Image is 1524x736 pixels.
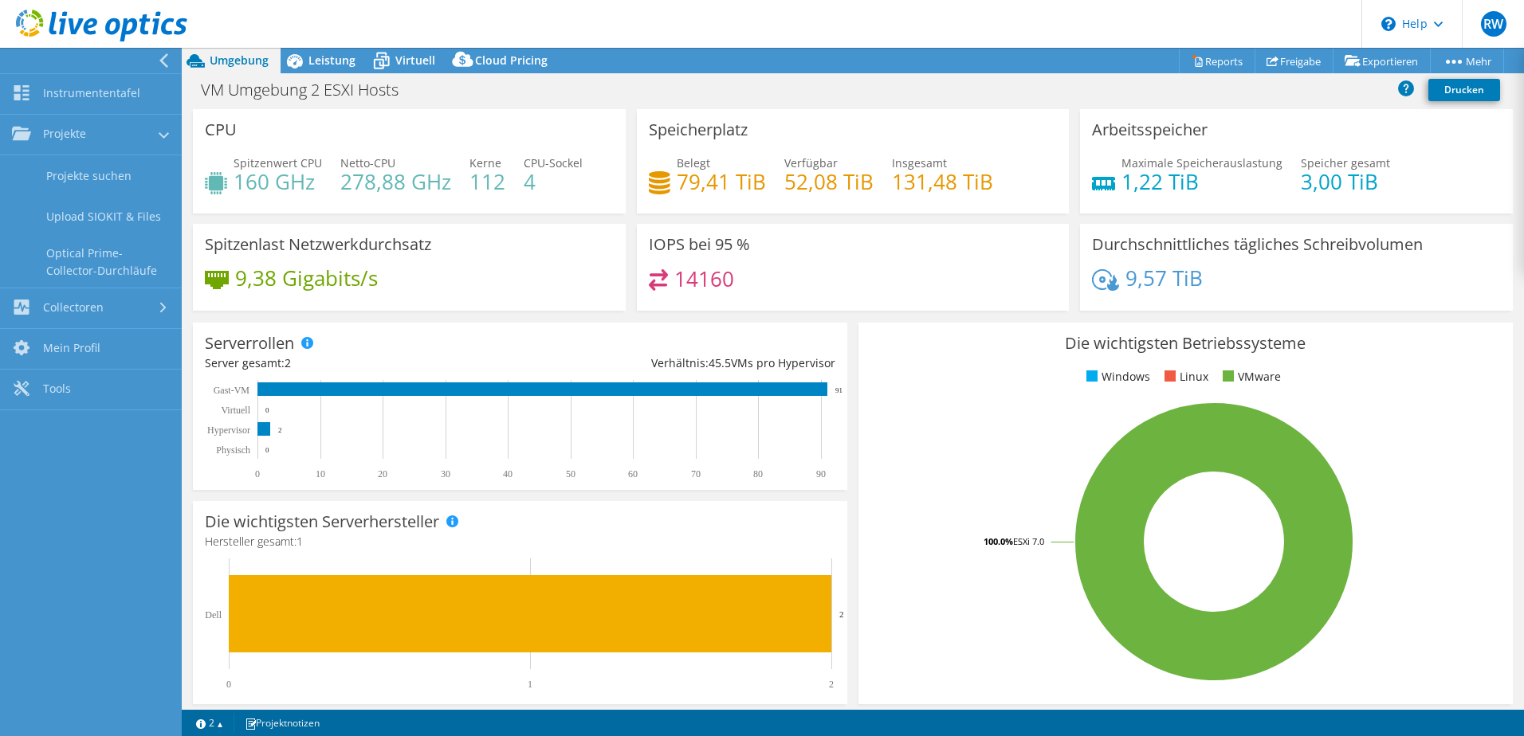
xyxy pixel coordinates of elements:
h4: Hersteller gesamt: [205,533,835,550]
h4: 131,48 TiB [892,173,993,190]
h3: Arbeitsspeicher [1092,121,1208,139]
tspan: ESXi 7.0 [1013,535,1044,547]
a: Exportieren [1333,49,1431,73]
svg: \n [1381,17,1396,31]
span: Netto-CPU [340,155,395,170]
text: 90 [816,468,826,480]
span: Insgesamt [892,155,947,170]
h3: Die wichtigsten Serverhersteller [205,513,439,530]
h3: IOPS bei 95 % [649,236,750,253]
span: Virtuell [395,53,435,68]
h3: Durchschnittliches tägliches Schreibvolumen [1092,236,1423,253]
h4: 9,38 Gigabits/s [235,269,378,287]
h1: VM Umgebung 2 ESXI Hosts [194,81,423,99]
text: 91 [835,386,843,394]
span: Spitzenwert CPU [234,155,322,170]
text: Hypervisor [207,425,250,436]
text: 2 [829,679,834,690]
h4: 3,00 TiB [1301,173,1390,190]
text: 0 [265,446,269,454]
h3: Serverrollen [205,335,294,352]
span: 1 [297,534,303,549]
span: Leistung [308,53,355,68]
h4: 1,22 TiB [1121,173,1282,190]
text: Physisch [216,444,250,456]
span: RW [1481,11,1506,37]
h4: 4 [524,173,583,190]
span: Belegt [677,155,710,170]
span: 2 [285,355,291,370]
text: 0 [265,406,269,414]
h4: 14160 [674,270,734,288]
a: Projektnotizen [234,713,331,733]
h4: 160 GHz [234,173,322,190]
text: 80 [753,468,763,480]
h3: Die wichtigsten Betriebssysteme [870,335,1501,352]
h3: CPU [205,121,237,139]
h3: Spitzenlast Netzwerkdurchsatz [205,236,431,253]
text: 2 [278,426,282,434]
text: 0 [255,468,260,480]
h4: 278,88 GHz [340,173,451,190]
h4: 9,57 TiB [1125,269,1203,287]
text: Virtuell [221,405,250,416]
a: Reports [1179,49,1255,73]
span: CPU-Sockel [524,155,583,170]
text: 1 [528,679,532,690]
a: Drucken [1428,79,1500,101]
span: Verfügbar [784,155,838,170]
span: Cloud Pricing [475,53,548,68]
li: Linux [1161,368,1208,386]
text: 60 [628,468,638,480]
div: Verhältnis: VMs pro Hypervisor [520,354,835,372]
text: 50 [566,468,575,480]
text: 40 [503,468,513,480]
span: Umgebung [210,53,269,68]
text: Gast-VM [214,385,250,396]
span: Speicher gesamt [1301,155,1390,170]
a: Freigabe [1255,49,1333,73]
a: 2 [185,713,234,733]
h4: 79,41 TiB [677,173,766,190]
text: 0 [226,679,231,690]
tspan: 100.0% [984,535,1013,547]
div: Server gesamt: [205,354,520,372]
text: Dell [205,609,222,621]
span: Kerne [469,155,501,170]
text: 30 [441,468,450,480]
a: Mehr [1430,49,1504,73]
li: VMware [1219,368,1281,386]
span: 45.5 [709,355,731,370]
li: Windows [1082,368,1150,386]
text: 2 [839,609,844,619]
h3: Speicherplatz [649,121,748,139]
h4: 52,08 TiB [784,173,874,190]
text: 70 [691,468,701,480]
span: Maximale Speicherauslastung [1121,155,1282,170]
text: 10 [316,468,325,480]
h4: 112 [469,173,505,190]
text: 20 [378,468,387,480]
